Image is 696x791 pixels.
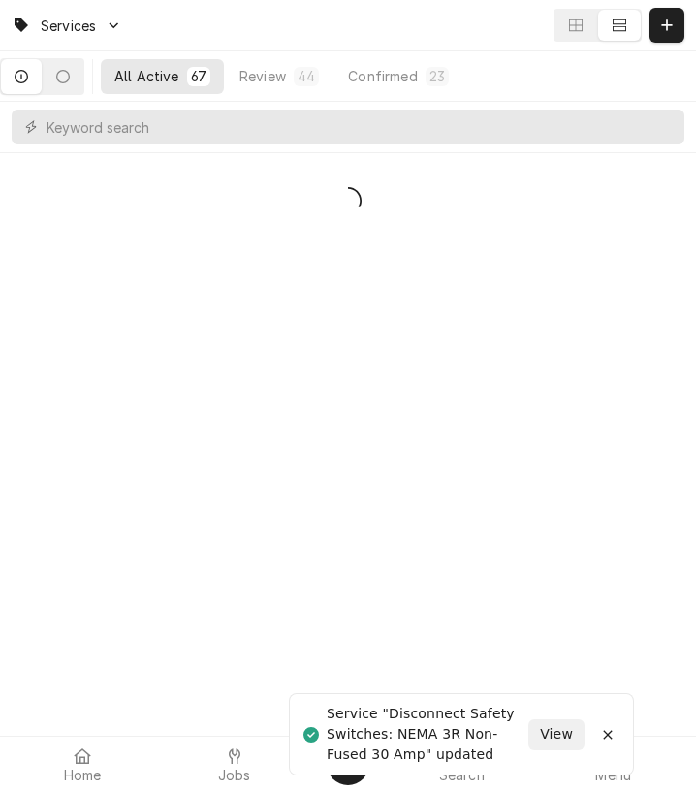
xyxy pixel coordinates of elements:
div: 44 [298,66,315,86]
span: Services [41,16,96,36]
a: Home [8,741,158,787]
div: Confirmed [348,66,417,86]
div: Service "Disconnect Safety Switches: NEMA 3R Non-Fused 30 Amp" updated [327,704,528,765]
span: Loading... [334,180,362,221]
span: Jobs [218,768,251,783]
div: Review [239,66,286,86]
a: Jobs [160,741,310,787]
div: 67 [191,66,206,86]
div: 23 [429,66,445,86]
a: Go to Services [4,10,129,42]
span: Search [439,768,485,783]
input: Keyword search [47,110,675,144]
div: All Active [114,66,179,86]
span: Home [64,768,102,783]
span: View [536,724,577,744]
button: View [528,719,585,750]
span: Menu [595,768,631,783]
